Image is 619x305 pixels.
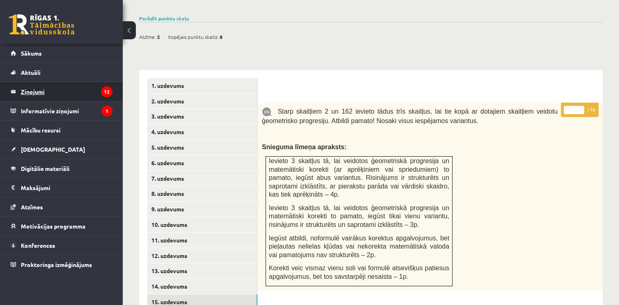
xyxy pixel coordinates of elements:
a: Sākums [11,44,113,63]
a: 3. uzdevums [147,109,257,124]
a: 6. uzdevums [147,155,257,170]
a: Maksājumi [11,178,113,197]
a: Parādīt punktu skalu [139,15,189,22]
a: Atzīmes [11,197,113,216]
a: 7. uzdevums [147,171,257,186]
a: [DEMOGRAPHIC_DATA] [11,140,113,159]
a: Proktoringa izmēģinājums [11,255,113,274]
p: / 4p [561,103,599,117]
a: Digitālie materiāli [11,159,113,178]
i: 12 [101,86,113,97]
legend: Ziņojumi [21,82,113,101]
span: Mācību resursi [21,126,61,134]
legend: Maksājumi [21,178,113,197]
span: Sākums [21,49,42,57]
a: 1. uzdevums [147,78,257,93]
a: 5. uzdevums [147,140,257,155]
a: 9. uzdevums [147,202,257,217]
a: Ziņojumi12 [11,82,113,101]
span: Snieguma līmeņa apraksts: [262,144,347,150]
span: Konferences [21,242,55,249]
img: Balts.png [266,90,269,93]
span: Proktoringa izmēģinājums [21,261,92,268]
a: 4. uzdevums [147,124,257,139]
a: Mācību resursi [11,121,113,139]
a: 14. uzdevums [147,279,257,294]
span: Ievieto 3 skaitļus tā, lai veidotos ģeometriskā progresija un matemātiski korekti (ar aprēķiniem ... [269,157,449,198]
a: Konferences [11,236,113,255]
body: Editor, wiswyg-editor-user-answer-47025085967620 [8,8,328,17]
span: Kopējais punktu skaits: [168,31,218,43]
span: Starp skaitļiem 2 un 162 ievieto tādus trīs skaitļus, lai tie kopā ar dotajiem skaitļiem veidotu ... [262,108,558,124]
span: Motivācijas programma [21,222,86,230]
a: Aktuāli [11,63,113,82]
span: Iegūst atbildi, noformulē vairākus korektus apgalvojumus, bet pieļautas nelielas kļūdas vai nekor... [269,235,449,258]
a: Rīgas 1. Tālmācības vidusskola [9,14,74,35]
span: Atzīme: [139,31,156,43]
span: 2 [157,31,160,43]
span: [DEMOGRAPHIC_DATA] [21,146,85,153]
a: 2. uzdevums [147,94,257,109]
a: 10. uzdevums [147,217,257,232]
a: 12. uzdevums [147,248,257,263]
span: Digitālie materiāli [21,165,70,172]
a: 13. uzdevums [147,263,257,278]
span: Korekti veic vismaz vienu soli vai formulē atsevišķus patiesus apgalvojumus, bet tos savstarpēji ... [269,265,449,280]
img: 9k= [262,107,272,117]
a: Motivācijas programma [11,217,113,235]
a: Informatīvie ziņojumi1 [11,101,113,120]
a: 8. uzdevums [147,186,257,201]
a: 11. uzdevums [147,233,257,248]
span: Aktuāli [21,69,41,76]
i: 1 [101,105,113,117]
span: 8 [220,31,223,43]
legend: Informatīvie ziņojumi [21,101,113,120]
span: Atzīmes [21,203,43,211]
span: Ievieto 3 skaitļus tā, lai veidotos ģeometriskā progresija un matemātiski korekti to pamato, iegū... [269,204,449,228]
